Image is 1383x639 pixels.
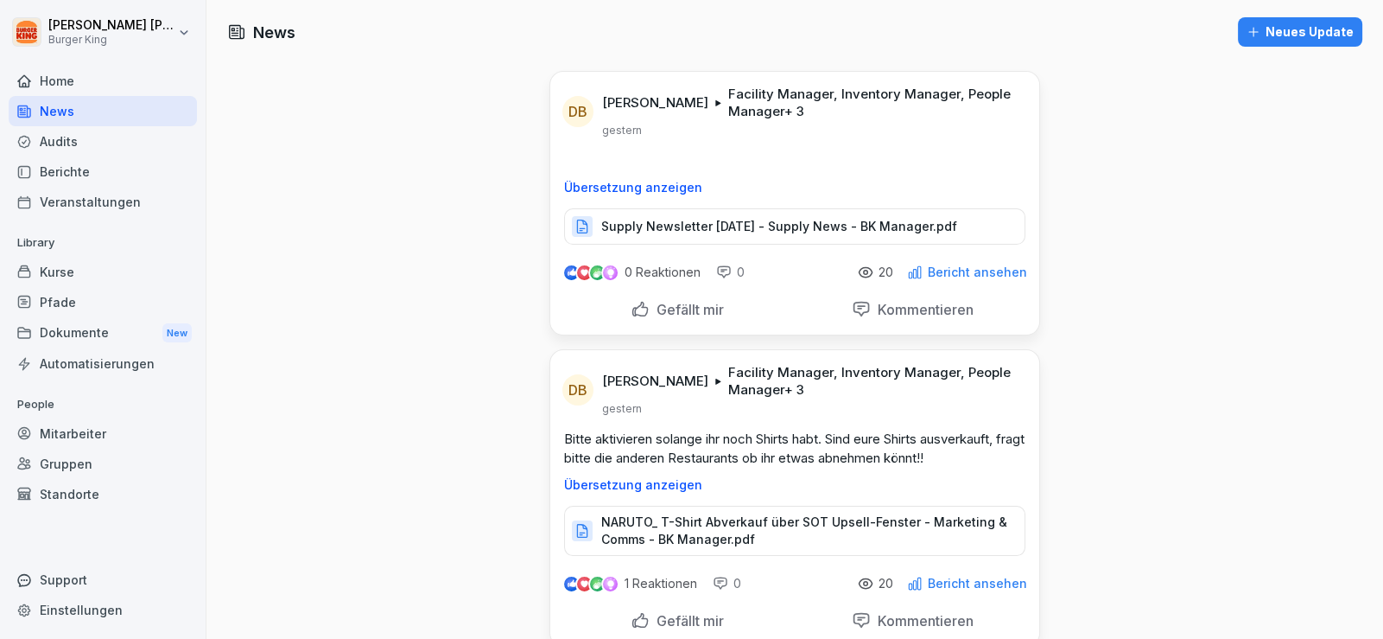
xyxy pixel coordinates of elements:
div: New [162,323,192,343]
div: 0 [713,575,741,592]
p: 1 Reaktionen [625,577,697,591]
a: Automatisierungen [9,348,197,379]
div: Support [9,565,197,595]
div: DB [562,374,593,406]
p: gestern [602,402,642,416]
img: celebrate [590,265,605,280]
p: Übersetzung anzeigen [564,478,1025,492]
button: Neues Update [1238,17,1362,47]
p: Kommentieren [871,612,974,629]
p: 0 Reaktionen [625,265,701,279]
img: like [565,265,579,279]
p: Facility Manager, Inventory Manager, People Manager + 3 [728,364,1018,399]
p: Kommentieren [871,301,974,318]
img: like [565,577,579,591]
p: Facility Manager, Inventory Manager, People Manager + 3 [728,86,1018,120]
a: Supply Newsletter [DATE] - Supply News - BK Manager.pdf [564,223,1025,240]
p: Gefällt mir [650,612,724,629]
div: Dokumente [9,317,197,349]
a: Einstellungen [9,595,197,625]
a: Standorte [9,479,197,509]
div: Neues Update [1247,22,1354,42]
a: Gruppen [9,449,197,479]
p: [PERSON_NAME] [602,94,708,112]
p: Bericht ansehen [928,265,1027,279]
p: Burger King [48,34,174,46]
div: DB [562,96,593,127]
p: [PERSON_NAME] [602,373,708,390]
a: Berichte [9,157,197,187]
a: Home [9,66,197,96]
p: Gefällt mir [650,301,724,318]
img: love [578,578,591,591]
a: DokumenteNew [9,317,197,349]
p: Übersetzung anzeigen [564,181,1025,195]
img: love [578,266,591,279]
p: 20 [879,577,893,591]
p: Bericht ansehen [928,577,1027,591]
a: Mitarbeiter [9,419,197,449]
a: NARUTO_ T-Shirt Abverkauf über SOT Upsell-Fenster - Marketing & Comms - BK Manager.pdf [564,527,1025,545]
p: Library [9,229,197,257]
img: inspiring [603,576,618,591]
p: NARUTO_ T-Shirt Abverkauf über SOT Upsell-Fenster - Marketing & Comms - BK Manager.pdf [601,514,1007,548]
p: People [9,391,197,419]
p: 20 [879,265,893,279]
p: Bitte aktivieren solange ihr noch Shirts habt. Sind eure Shirts ausverkauft, fragt bitte die ande... [564,430,1025,468]
p: [PERSON_NAME] [PERSON_NAME] [48,18,174,33]
p: Supply Newsletter [DATE] - Supply News - BK Manager.pdf [601,218,957,235]
a: Veranstaltungen [9,187,197,217]
p: gestern [602,124,642,137]
a: Audits [9,126,197,157]
a: Pfade [9,287,197,317]
a: News [9,96,197,126]
a: Kurse [9,257,197,287]
h1: News [253,21,295,44]
img: inspiring [603,265,618,280]
img: celebrate [590,577,605,591]
div: 0 [716,264,745,281]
